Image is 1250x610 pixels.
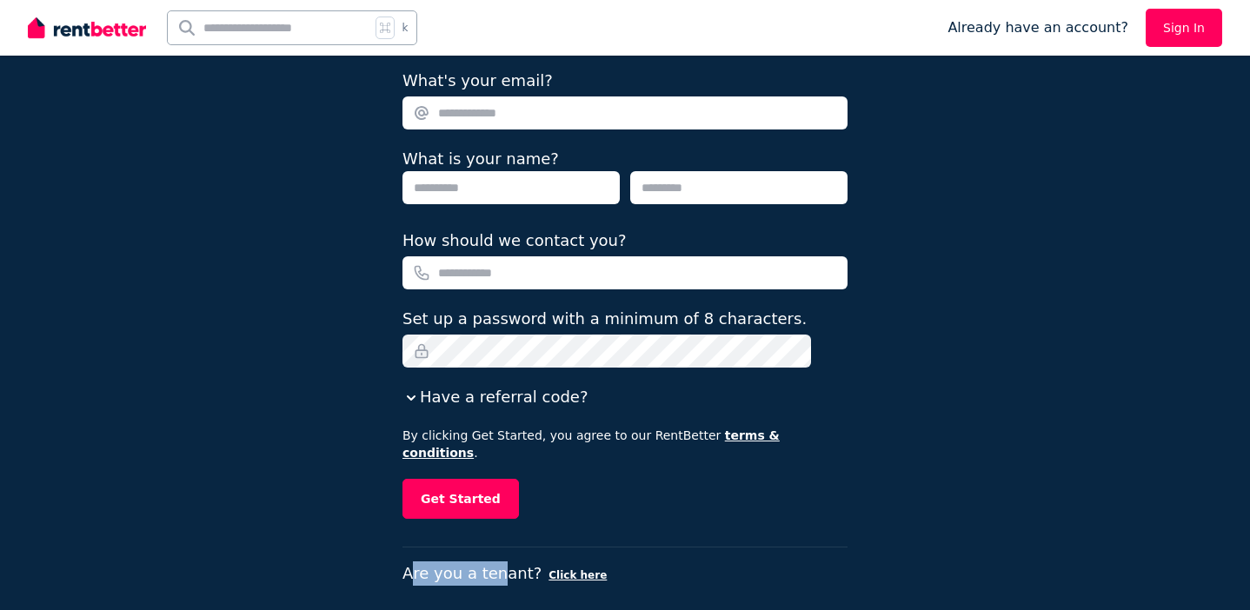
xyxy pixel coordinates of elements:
[402,385,588,409] button: Have a referral code?
[402,149,559,168] label: What is your name?
[402,69,553,93] label: What's your email?
[947,17,1128,38] span: Already have an account?
[28,15,146,41] img: RentBetter
[402,307,807,331] label: Set up a password with a minimum of 8 characters.
[402,561,848,586] p: Are you a tenant?
[1146,9,1222,47] a: Sign In
[402,479,519,519] button: Get Started
[549,568,607,582] button: Click here
[402,21,408,35] span: k
[402,229,627,253] label: How should we contact you?
[402,427,848,461] p: By clicking Get Started, you agree to our RentBetter .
